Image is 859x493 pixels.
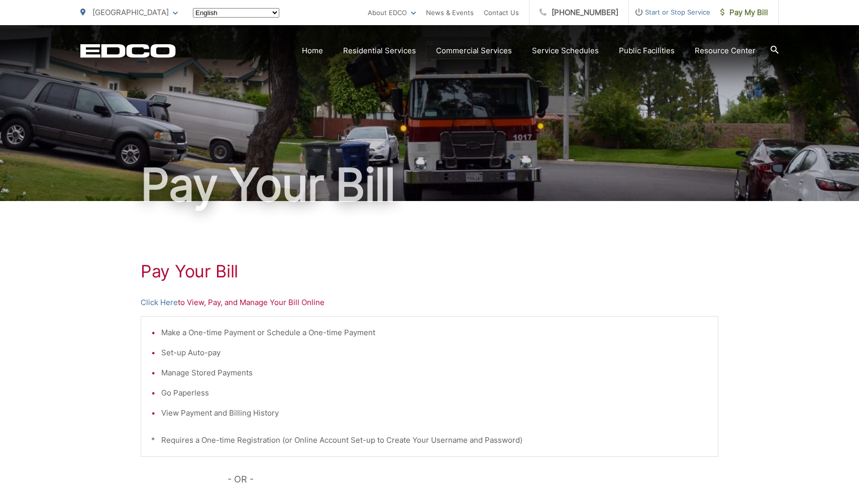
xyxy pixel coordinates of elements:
p: * Requires a One-time Registration (or Online Account Set-up to Create Your Username and Password) [151,434,708,446]
select: Select a language [193,8,279,18]
a: Residential Services [343,45,416,57]
li: Set-up Auto-pay [161,347,708,359]
a: Home [302,45,323,57]
a: Click Here [141,297,178,309]
a: Resource Center [695,45,756,57]
li: Manage Stored Payments [161,367,708,379]
a: Public Facilities [619,45,675,57]
a: News & Events [426,7,474,19]
p: to View, Pay, and Manage Your Bill Online [141,297,718,309]
h1: Pay Your Bill [80,160,779,210]
li: Go Paperless [161,387,708,399]
li: Make a One-time Payment or Schedule a One-time Payment [161,327,708,339]
a: About EDCO [368,7,416,19]
a: Commercial Services [436,45,512,57]
h1: Pay Your Bill [141,261,718,281]
li: View Payment and Billing History [161,407,708,419]
span: Pay My Bill [720,7,768,19]
a: Service Schedules [532,45,599,57]
a: Contact Us [484,7,519,19]
a: EDCD logo. Return to the homepage. [80,44,176,58]
p: - OR - [228,472,719,487]
span: [GEOGRAPHIC_DATA] [92,8,169,17]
